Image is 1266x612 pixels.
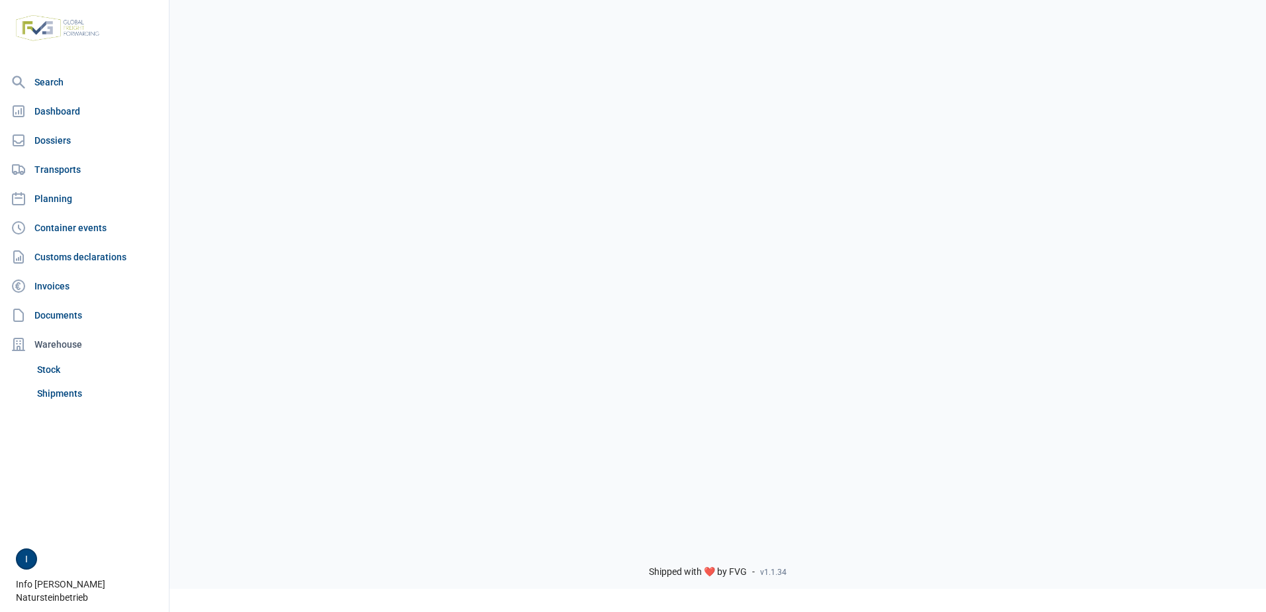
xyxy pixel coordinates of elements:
a: Search [5,69,164,95]
a: Stock [32,358,164,382]
span: - [752,566,755,578]
div: Info [PERSON_NAME] Natursteinbetrieb [16,548,161,604]
img: FVG - Global freight forwarding [11,10,105,46]
a: Documents [5,302,164,329]
button: I [16,548,37,570]
a: Dossiers [5,127,164,154]
a: Shipments [32,382,164,405]
div: Warehouse [5,331,164,358]
a: Container events [5,215,164,241]
a: Transports [5,156,164,183]
a: Invoices [5,273,164,299]
a: Dashboard [5,98,164,125]
span: v1.1.34 [760,567,787,578]
span: Shipped with ❤️ by FVG [649,566,747,578]
a: Planning [5,185,164,212]
a: Customs declarations [5,244,164,270]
